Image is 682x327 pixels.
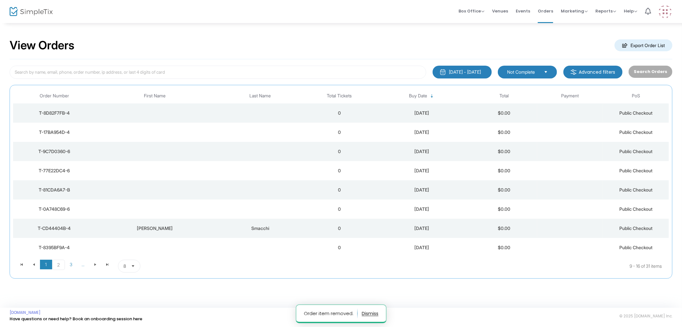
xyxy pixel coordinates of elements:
[471,200,537,219] td: $0.00
[471,123,537,142] td: $0.00
[471,161,537,180] td: $0.00
[144,93,166,99] span: First Name
[471,88,537,103] th: Total
[40,93,69,99] span: Order Number
[19,262,24,267] span: Go to the first page
[306,103,372,123] td: 0
[619,314,672,319] span: © 2025 [DOMAIN_NAME] Inc.
[440,69,446,75] img: monthly
[306,123,372,142] td: 0
[306,180,372,200] td: 0
[249,93,271,99] span: Last Name
[89,260,101,269] span: Go to the next page
[306,88,372,103] th: Total Tickets
[538,3,553,19] span: Orders
[304,308,357,319] p: Order item removed.
[619,149,653,154] span: Public Checkout
[471,238,537,257] td: $0.00
[619,245,653,250] span: Public Checkout
[632,93,640,99] span: PoS
[374,129,469,135] div: 8/15/2025
[15,148,94,155] div: T-9C7D0360-6
[362,308,378,319] button: dismiss
[429,94,435,99] span: Sortable
[15,168,94,174] div: T-77E22DC4-6
[570,69,577,75] img: filter
[10,310,41,315] a: [DOMAIN_NAME]
[595,8,616,14] span: Reports
[619,225,653,231] span: Public Checkout
[374,110,469,116] div: 8/15/2025
[65,260,77,269] span: Page 3
[129,260,137,272] button: Select
[306,161,372,180] td: 0
[306,142,372,161] td: 0
[374,225,469,232] div: 8/15/2025
[619,129,653,135] span: Public Checkout
[516,3,530,19] span: Events
[615,39,672,51] m-button: Export Order List
[459,8,484,14] span: Box Office
[619,168,653,173] span: Public Checkout
[306,219,372,238] td: 0
[28,260,40,269] span: Go to the previous page
[619,187,653,192] span: Public Checkout
[374,187,469,193] div: 8/15/2025
[374,148,469,155] div: 8/15/2025
[204,260,662,273] kendo-pager-info: 9 - 16 of 31 items
[105,262,110,267] span: Go to the last page
[13,88,669,257] div: Data table
[563,66,623,78] m-button: Advanced filters
[306,238,372,257] td: 0
[449,69,481,75] div: [DATE] - [DATE]
[619,110,653,116] span: Public Checkout
[624,8,637,14] span: Help
[471,180,537,200] td: $0.00
[93,262,98,267] span: Go to the next page
[374,206,469,212] div: 8/15/2025
[31,262,36,267] span: Go to the previous page
[15,110,94,116] div: T-8D82F7FB-4
[216,225,305,232] div: Smacchi
[561,93,579,99] span: Payment
[15,206,94,212] div: T-0A748C69-6
[374,168,469,174] div: 8/15/2025
[15,187,94,193] div: T-81CDA6A7-B
[471,142,537,161] td: $0.00
[10,66,426,79] input: Search by name, email, phone, order number, ip address, or last 4 digits of card
[471,103,537,123] td: $0.00
[541,69,550,76] button: Select
[15,244,94,251] div: T-8395BF9A-4
[492,3,508,19] span: Venues
[409,93,427,99] span: Buy Date
[471,219,537,238] td: $0.00
[15,225,94,232] div: T-CD44404B-4
[52,260,65,270] span: Page 2
[306,200,372,219] td: 0
[10,316,142,322] a: Have questions or need help? Book an onboarding session here
[123,263,126,269] span: 8
[97,225,213,232] div: LouAnn
[507,69,539,75] span: Not Complete
[561,8,588,14] span: Marketing
[10,38,74,53] h2: View Orders
[40,260,52,269] span: Page 1
[433,66,492,78] button: [DATE] - [DATE]
[77,260,89,269] span: Page 4
[101,260,114,269] span: Go to the last page
[16,260,28,269] span: Go to the first page
[374,244,469,251] div: 8/15/2025
[619,206,653,212] span: Public Checkout
[15,129,94,135] div: T-17BA954D-4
